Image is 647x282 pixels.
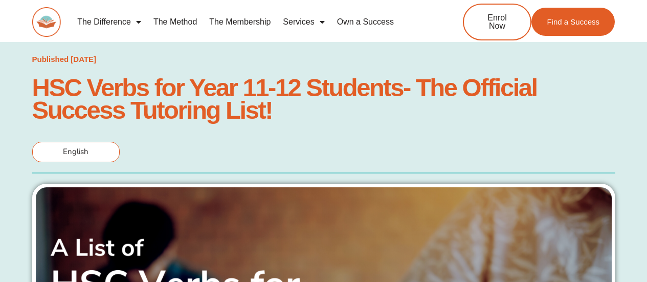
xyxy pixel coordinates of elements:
[147,10,203,34] a: The Method
[71,10,147,34] a: The Difference
[32,52,97,67] a: Published [DATE]
[32,76,615,121] h1: HSC Verbs for Year 11-12 Students- The Official Success Tutoring List!
[63,146,88,157] span: English
[331,10,400,34] a: Own a Success
[71,10,429,34] nav: Menu
[531,8,615,36] a: Find a Success
[277,10,330,34] a: Services
[71,55,96,63] time: [DATE]
[32,55,69,63] span: Published
[203,10,277,34] a: The Membership
[479,14,515,30] span: Enrol Now
[547,18,599,26] span: Find a Success
[463,4,531,40] a: Enrol Now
